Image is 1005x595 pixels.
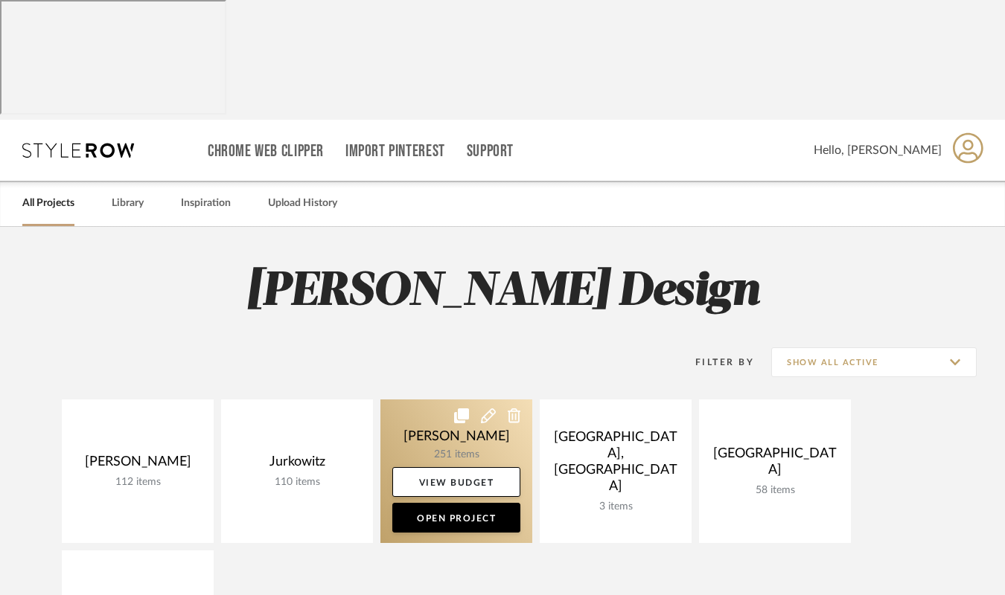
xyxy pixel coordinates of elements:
[233,476,361,489] div: 110 items
[345,145,445,158] a: Import Pinterest
[181,193,231,213] a: Inspiration
[552,501,680,513] div: 3 items
[74,454,202,476] div: [PERSON_NAME]
[552,429,680,501] div: [GEOGRAPHIC_DATA], [GEOGRAPHIC_DATA]
[268,193,337,213] a: Upload History
[74,476,202,489] div: 112 items
[711,446,839,484] div: [GEOGRAPHIC_DATA]
[467,145,514,158] a: Support
[711,484,839,497] div: 58 items
[676,355,754,370] div: Filter By
[233,454,361,476] div: Jurkowitz
[392,503,520,533] a: Open Project
[22,193,74,213] a: All Projects
[392,467,520,497] a: View Budget
[814,141,942,159] span: Hello, [PERSON_NAME]
[112,193,144,213] a: Library
[208,145,324,158] a: Chrome Web Clipper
